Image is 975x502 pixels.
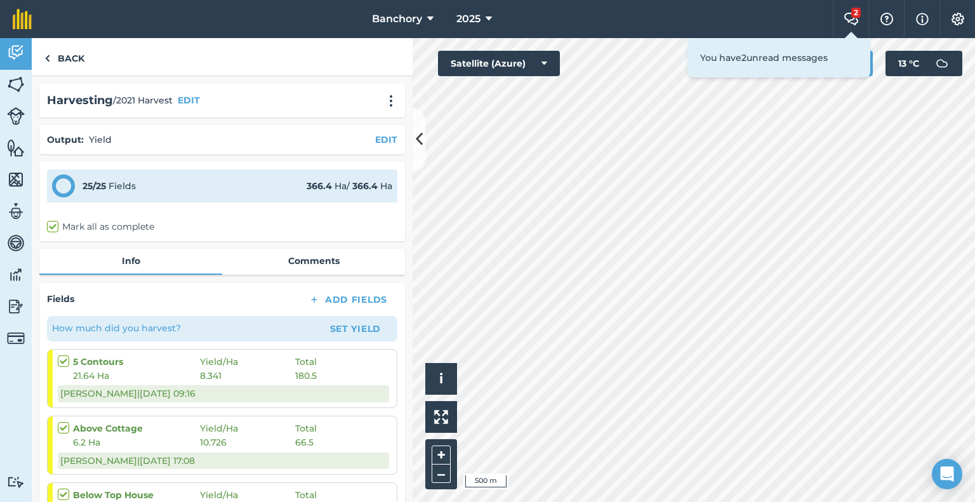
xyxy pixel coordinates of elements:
span: Yield / Ha [200,421,295,435]
div: 2 [851,8,861,18]
button: i [425,363,457,395]
strong: Above Cottage [73,421,200,435]
div: Ha / Ha [307,179,392,193]
a: Comments [222,249,405,273]
img: svg+xml;base64,PD94bWwgdmVyc2lvbj0iMS4wIiBlbmNvZGluZz0idXRmLTgiPz4KPCEtLSBHZW5lcmF0b3I6IEFkb2JlIE... [7,265,25,284]
img: svg+xml;base64,PD94bWwgdmVyc2lvbj0iMS4wIiBlbmNvZGluZz0idXRmLTgiPz4KPCEtLSBHZW5lcmF0b3I6IEFkb2JlIE... [7,476,25,488]
span: Total [295,488,317,502]
div: [PERSON_NAME] | [DATE] 17:08 [58,452,389,469]
img: svg+xml;base64,PHN2ZyB4bWxucz0iaHR0cDovL3d3dy53My5vcmcvMjAwMC9zdmciIHdpZHRoPSIxNyIgaGVpZ2h0PSIxNy... [916,11,929,27]
p: Yield [89,133,112,147]
img: svg+xml;base64,PD94bWwgdmVyc2lvbj0iMS4wIiBlbmNvZGluZz0idXRmLTgiPz4KPCEtLSBHZW5lcmF0b3I6IEFkb2JlIE... [7,297,25,316]
img: fieldmargin Logo [13,9,32,29]
a: Info [39,249,222,273]
button: EDIT [375,133,397,147]
strong: 25 / 25 [83,180,106,192]
p: You have 2 unread messages [700,51,858,65]
a: Back [32,38,97,76]
span: 8.341 [200,369,295,383]
p: How much did you harvest? [52,321,181,335]
span: / 2021 Harvest [113,93,173,107]
img: svg+xml;base64,PD94bWwgdmVyc2lvbj0iMS4wIiBlbmNvZGluZz0idXRmLTgiPz4KPCEtLSBHZW5lcmF0b3I6IEFkb2JlIE... [929,51,955,76]
img: svg+xml;base64,PD94bWwgdmVyc2lvbj0iMS4wIiBlbmNvZGluZz0idXRmLTgiPz4KPCEtLSBHZW5lcmF0b3I6IEFkb2JlIE... [7,43,25,62]
img: Two speech bubbles overlapping with the left bubble in the forefront [844,13,859,25]
button: EDIT [178,93,200,107]
span: 13 ° C [898,51,919,76]
img: A cog icon [950,13,965,25]
span: 6.2 Ha [73,435,200,449]
img: svg+xml;base64,PD94bWwgdmVyc2lvbj0iMS4wIiBlbmNvZGluZz0idXRmLTgiPz4KPCEtLSBHZW5lcmF0b3I6IEFkb2JlIE... [7,329,25,347]
span: 66.5 [295,435,314,449]
button: + [432,446,451,465]
button: Set Yield [319,319,392,339]
span: 2025 [456,11,481,27]
label: Mark all as complete [47,220,154,234]
img: A question mark icon [879,13,894,25]
span: 180.5 [295,369,317,383]
strong: 366.4 [352,180,378,192]
button: 13 °C [885,51,962,76]
span: Yield / Ha [200,355,295,369]
h4: Fields [47,292,74,306]
span: 21.64 Ha [73,369,200,383]
img: svg+xml;base64,PHN2ZyB4bWxucz0iaHR0cDovL3d3dy53My5vcmcvMjAwMC9zdmciIHdpZHRoPSIyMCIgaGVpZ2h0PSIyNC... [383,95,399,107]
img: svg+xml;base64,PHN2ZyB4bWxucz0iaHR0cDovL3d3dy53My5vcmcvMjAwMC9zdmciIHdpZHRoPSI1NiIgaGVpZ2h0PSI2MC... [7,170,25,189]
strong: 366.4 [307,180,332,192]
button: – [432,465,451,483]
img: Four arrows, one pointing top left, one top right, one bottom right and the last bottom left [434,410,448,424]
div: [PERSON_NAME] | [DATE] 09:16 [58,385,389,402]
span: Total [295,421,317,435]
img: svg+xml;base64,PHN2ZyB4bWxucz0iaHR0cDovL3d3dy53My5vcmcvMjAwMC9zdmciIHdpZHRoPSI1NiIgaGVpZ2h0PSI2MC... [7,75,25,94]
img: svg+xml;base64,PHN2ZyB4bWxucz0iaHR0cDovL3d3dy53My5vcmcvMjAwMC9zdmciIHdpZHRoPSI1NiIgaGVpZ2h0PSI2MC... [7,138,25,157]
span: 10.726 [200,435,295,449]
div: Fields [83,179,136,193]
span: Total [295,355,317,369]
img: svg+xml;base64,PD94bWwgdmVyc2lvbj0iMS4wIiBlbmNvZGluZz0idXRmLTgiPz4KPCEtLSBHZW5lcmF0b3I6IEFkb2JlIE... [7,202,25,221]
span: Banchory [372,11,422,27]
img: svg+xml;base64,PHN2ZyB4bWxucz0iaHR0cDovL3d3dy53My5vcmcvMjAwMC9zdmciIHdpZHRoPSI5IiBoZWlnaHQ9IjI0Ii... [44,51,50,66]
button: Add Fields [298,291,397,308]
span: Yield / Ha [200,488,295,502]
img: svg+xml;base64,PD94bWwgdmVyc2lvbj0iMS4wIiBlbmNvZGluZz0idXRmLTgiPz4KPCEtLSBHZW5lcmF0b3I6IEFkb2JlIE... [7,107,25,125]
strong: Below Top House [73,488,200,502]
h4: Output : [47,133,84,147]
button: Satellite (Azure) [438,51,560,76]
h2: Harvesting [47,91,113,110]
img: svg+xml;base64,PD94bWwgdmVyc2lvbj0iMS4wIiBlbmNvZGluZz0idXRmLTgiPz4KPCEtLSBHZW5lcmF0b3I6IEFkb2JlIE... [7,234,25,253]
strong: 5 Contours [73,355,200,369]
div: Open Intercom Messenger [932,459,962,489]
span: i [439,371,443,386]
